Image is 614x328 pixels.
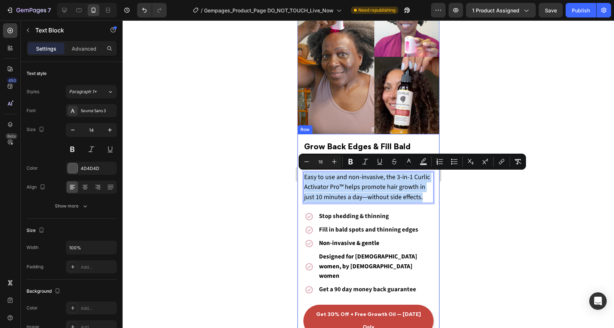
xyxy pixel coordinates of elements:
span: Save [545,7,557,13]
span: / [201,7,203,14]
div: Open Intercom Messenger [589,292,607,310]
p: Advanced [72,45,96,52]
a: Get 30% Off + Free Growth Oil — [DATE] Only [6,284,136,317]
div: Styles [27,88,39,95]
div: Publish [572,7,590,14]
button: Save [539,3,563,17]
div: Add... [81,305,115,312]
div: Text style [27,70,47,77]
button: Show more [27,199,117,213]
div: 450 [7,78,17,83]
div: Row [1,106,13,112]
span: Gempages_Product_Page DO_NOT_TOUCH_Live_Now [204,7,334,14]
p: Text Block [35,26,97,35]
button: 7 [3,3,54,17]
p: 7 [48,6,51,15]
div: Width [27,244,39,251]
span: Need republishing [358,7,395,13]
div: Padding [27,264,43,270]
div: Add... [81,264,115,270]
div: Size [27,125,46,135]
div: Font [27,107,36,114]
span: Get 30% Off + Free Growth Oil — [DATE] Only [19,292,123,309]
iframe: Design area [298,20,439,328]
div: Undo/Redo [137,3,167,17]
div: Background [27,286,62,296]
div: Color [27,165,38,171]
div: Beta [5,133,17,139]
button: Paragraph 1* [66,85,117,98]
div: Size [27,226,46,236]
span: 1 product assigned [472,7,519,14]
div: Align [27,182,47,192]
div: Show more [55,202,89,210]
p: Settings [36,45,56,52]
button: Publish [566,3,596,17]
button: 1 product assigned [466,3,536,17]
input: Auto [66,241,116,254]
div: Color [27,305,38,311]
div: 4D4D4D [81,165,115,172]
div: Source Sans 3 [81,108,115,114]
span: Paragraph 1* [69,88,97,95]
div: Editor contextual toolbar [299,154,526,170]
